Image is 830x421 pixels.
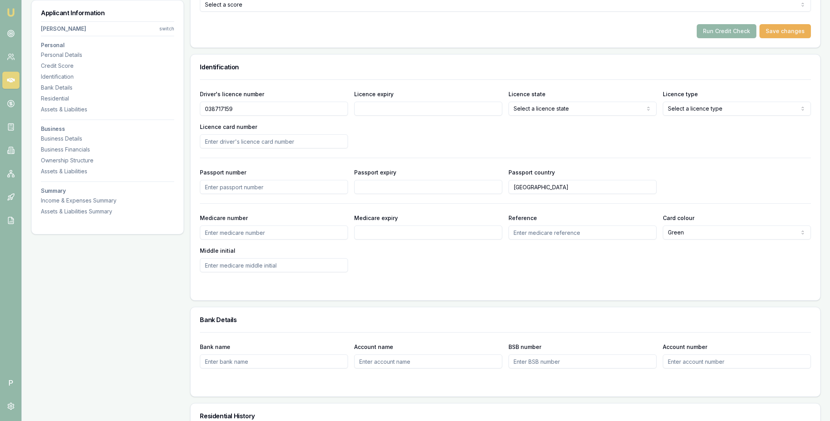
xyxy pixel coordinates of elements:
input: Enter account name [354,354,502,368]
h3: Personal [41,42,174,48]
label: Licence expiry [354,91,394,97]
input: Enter passport number [200,180,348,194]
label: Licence card number [200,123,257,130]
div: Identification [41,73,174,81]
label: Middle initial [200,247,235,254]
input: Enter bank name [200,354,348,368]
label: Driver's licence number [200,91,264,97]
h3: Business [41,126,174,132]
label: Card colour [663,215,694,221]
label: Account number [663,343,707,350]
label: Licence state [509,91,546,97]
input: Enter medicare reference [509,225,657,240]
label: Bank name [200,343,230,350]
h3: Summary [41,188,174,194]
input: Enter account number [663,354,811,368]
input: Enter BSB number [509,354,657,368]
div: Business Financials [41,146,174,153]
input: Enter driver's licence number [200,102,348,116]
h3: Residential History [200,413,811,419]
div: Business Details [41,135,174,143]
div: [PERSON_NAME] [41,25,86,33]
div: Residential [41,95,174,102]
div: switch [159,26,174,32]
div: Personal Details [41,51,174,59]
img: emu-icon-u.png [6,8,16,17]
input: Enter passport country [509,180,657,194]
label: BSB number [509,343,541,350]
h3: Applicant Information [41,10,174,16]
h3: Bank Details [200,317,811,323]
label: Medicare number [200,215,248,221]
input: Enter medicare number [200,225,348,240]
h3: Identification [200,64,811,70]
div: Income & Expenses Summary [41,197,174,204]
span: P [2,374,19,391]
label: Passport number [200,169,246,176]
label: Passport expiry [354,169,396,176]
div: Ownership Structure [41,157,174,164]
button: Run Credit Check [697,24,756,38]
input: Enter driver's licence card number [200,134,348,148]
div: Credit Score [41,62,174,70]
div: Assets & Liabilities Summary [41,208,174,215]
label: Medicare expiry [354,215,398,221]
label: Account name [354,343,393,350]
div: Assets & Liabilities [41,167,174,175]
label: Passport country [509,169,555,176]
button: Save changes [759,24,811,38]
label: Reference [509,215,537,221]
div: Bank Details [41,84,174,92]
label: Licence type [663,91,698,97]
input: Enter medicare middle initial [200,258,348,272]
div: Assets & Liabilities [41,106,174,113]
